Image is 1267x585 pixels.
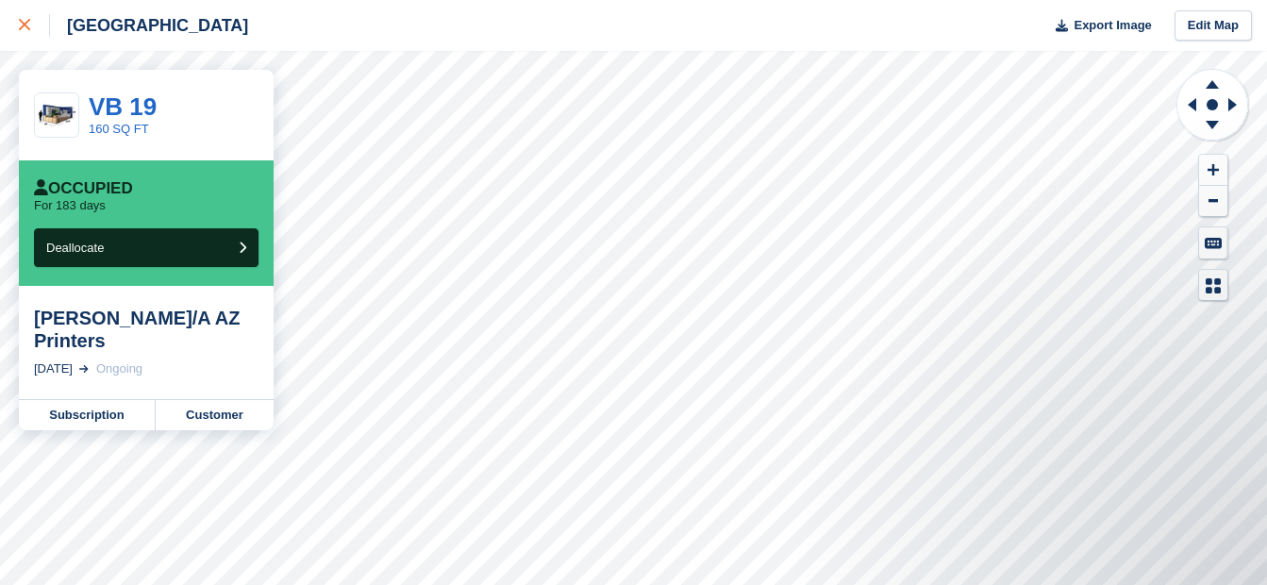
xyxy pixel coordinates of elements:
button: Deallocate [34,228,258,267]
a: Edit Map [1175,10,1252,42]
a: Customer [156,400,274,430]
span: Deallocate [46,241,104,255]
div: [GEOGRAPHIC_DATA] [50,14,248,37]
div: [PERSON_NAME]/A AZ Printers [34,307,258,352]
button: Export Image [1044,10,1152,42]
a: 160 SQ FT [89,122,149,136]
button: Zoom In [1199,155,1227,186]
div: [DATE] [34,359,73,378]
div: Occupied [34,179,133,198]
p: For 183 days [34,198,106,213]
span: Export Image [1074,16,1151,35]
button: Zoom Out [1199,186,1227,217]
button: Map Legend [1199,270,1227,301]
img: 20-ft-container.jpg [35,99,78,132]
img: arrow-right-light-icn-cde0832a797a2874e46488d9cf13f60e5c3a73dbe684e267c42b8395dfbc2abf.svg [79,365,89,373]
a: Subscription [19,400,156,430]
div: Ongoing [96,359,142,378]
a: VB 19 [89,92,157,121]
button: Keyboard Shortcuts [1199,227,1227,259]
